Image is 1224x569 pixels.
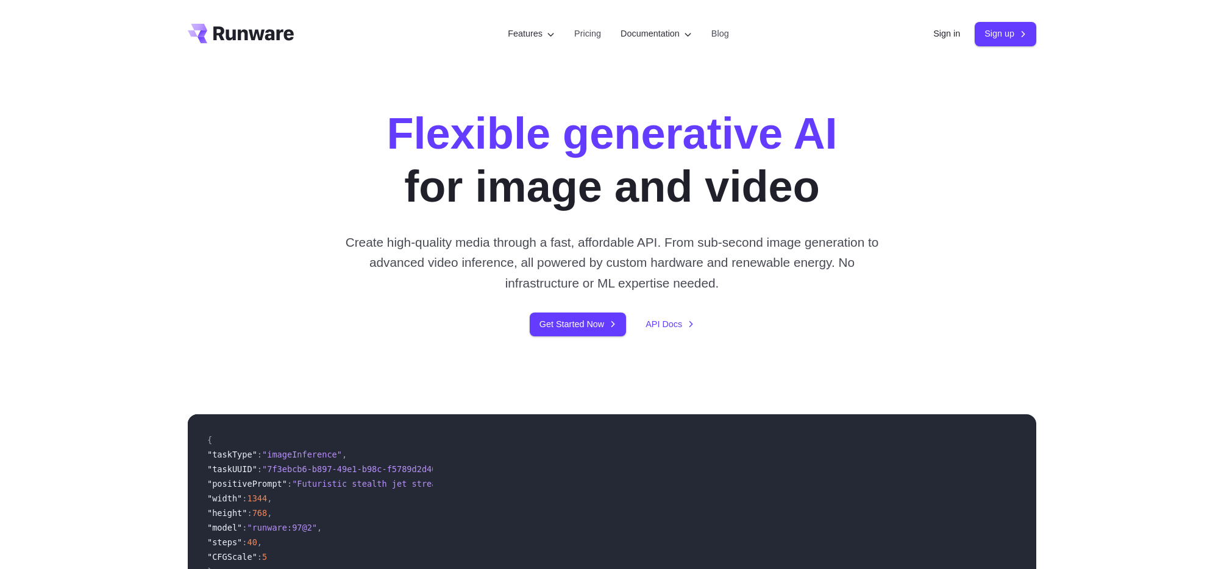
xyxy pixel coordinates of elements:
[262,552,267,562] span: 5
[247,508,252,518] span: :
[267,493,272,503] span: ,
[207,523,242,532] span: "model"
[508,27,555,41] label: Features
[621,27,692,41] label: Documentation
[711,27,729,41] a: Blog
[207,450,257,459] span: "taskType"
[242,523,247,532] span: :
[242,537,247,547] span: :
[267,508,272,518] span: ,
[247,523,317,532] span: "runware:97@2"
[262,450,342,459] span: "imageInference"
[530,313,626,336] a: Get Started Now
[386,107,837,213] h1: for image and video
[242,493,247,503] span: :
[257,552,262,562] span: :
[975,22,1036,46] a: Sign up
[933,27,960,41] a: Sign in
[247,493,267,503] span: 1344
[341,232,884,293] p: Create high-quality media through a fast, affordable API. From sub-second image generation to adv...
[207,493,242,503] span: "width"
[252,508,268,518] span: 768
[257,464,262,474] span: :
[262,464,452,474] span: "7f3ebcb6-b897-49e1-b98c-f5789d2d40d7"
[257,450,262,459] span: :
[287,479,292,489] span: :
[292,479,746,489] span: "Futuristic stealth jet streaking through a neon-lit cityscape with glowing purple exhaust"
[342,450,347,459] span: ,
[207,464,257,474] span: "taskUUID"
[646,317,694,331] a: API Docs
[574,27,601,41] a: Pricing
[188,24,294,43] a: Go to /
[207,508,247,518] span: "height"
[207,552,257,562] span: "CFGScale"
[257,537,262,547] span: ,
[207,479,287,489] span: "positivePrompt"
[207,435,212,445] span: {
[317,523,322,532] span: ,
[207,537,242,547] span: "steps"
[247,537,257,547] span: 40
[386,109,837,158] strong: Flexible generative AI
